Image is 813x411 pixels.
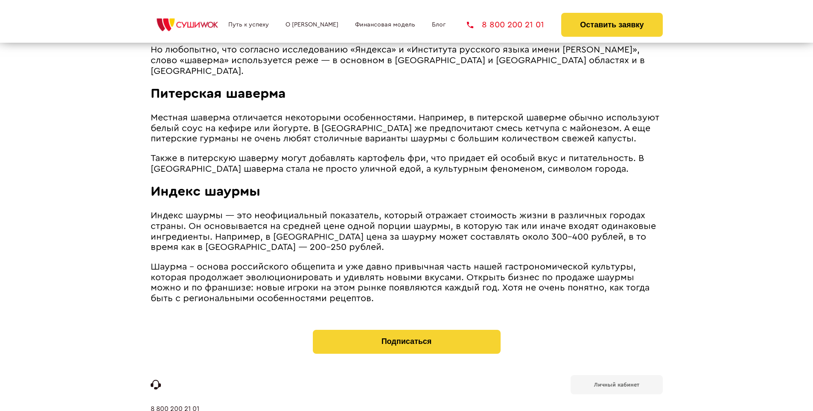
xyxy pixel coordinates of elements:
[571,375,663,394] a: Личный кабинет
[228,21,269,28] a: Путь к успеху
[594,382,639,388] b: Личный кабинет
[151,45,645,75] span: Но любопытно, что согласно исследованию «Яндекса» и «Института русского языка имени [PERSON_NAME]...
[561,13,662,37] button: Оставить заявку
[151,87,286,100] span: Питерская шаверма
[151,262,650,303] span: Шаурма – основа российского общепита и уже давно привычная часть нашей гастрономической культуры,...
[286,21,338,28] a: О [PERSON_NAME]
[432,21,446,28] a: Блог
[482,21,544,29] span: 8 800 200 21 01
[467,21,544,29] a: 8 800 200 21 01
[355,21,415,28] a: Финансовая модель
[151,113,659,143] span: Местная шаверма отличается некоторыми особенностями. Например, в питерской шаверме обычно использ...
[151,211,656,252] span: Индекс шаурмы ― это неофициальный показатель, который отражает стоимость жизни в различных города...
[151,185,260,198] span: Индекс шаурмы
[313,330,501,354] button: Подписаться
[151,154,644,173] span: Также в питерскую шаверму могут добавлять картофель фри, что придает ей особый вкус и питательнос...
